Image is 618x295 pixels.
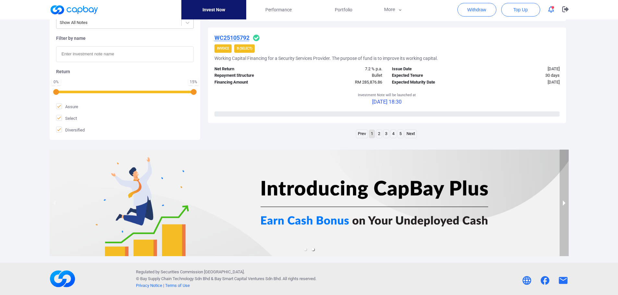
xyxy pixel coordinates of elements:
p: [DATE] 18:30 [358,98,416,106]
button: Withdraw [457,3,496,17]
h5: Filter by name [56,35,194,41]
li: slide item 1 [304,248,307,251]
a: Page 3 [383,130,389,138]
div: Repayment Structure [210,72,298,79]
u: WC25105792 [214,34,249,41]
div: Expected Tenure [387,72,476,79]
span: Performance [265,6,292,13]
img: footerLogo [50,266,76,292]
span: Top Up [513,6,527,13]
a: Page 5 [398,130,403,138]
input: Enter investment note name [56,46,194,62]
a: Page 2 [376,130,382,138]
span: Bay Smart Capital Ventures Sdn Bhd [214,276,281,281]
span: RM 285,876.86 [355,80,382,85]
div: 15 % [190,80,197,84]
div: Net Return [210,66,298,73]
h5: Return [56,69,194,74]
span: Assure [56,103,78,110]
div: 7.2 % p.a. [298,66,387,73]
div: 30 days [476,72,564,79]
span: Portfolio [335,6,352,13]
a: Previous page [356,130,368,138]
button: next slide / item [560,150,569,256]
button: Top Up [501,3,540,17]
strong: Invoice [217,47,229,50]
a: Privacy Notice [136,283,162,288]
strong: B (Select) [237,47,252,50]
p: Regulated by Securities Commission [GEOGRAPHIC_DATA]. © Bay Supply Chain Technology Sdn Bhd & . A... [136,269,316,289]
p: Investment Note will be launched at [358,92,416,98]
div: [DATE] [476,79,564,86]
button: previous slide / item [50,150,59,256]
a: Page 1 is your current page [369,130,375,138]
div: [DATE] [476,66,564,73]
h5: Working Capital Financing for a Security Services Provider. The purpose of fund is to improve its... [214,55,438,61]
a: Next page [405,130,417,138]
a: Terms of Use [165,283,190,288]
div: Issue Date [387,66,476,73]
li: slide item 2 [312,248,314,251]
div: Bullet [298,72,387,79]
div: 0 % [53,80,59,84]
span: Select [56,115,77,121]
div: Expected Maturity Date [387,79,476,86]
a: Page 4 [391,130,396,138]
div: Financing Amount [210,79,298,86]
span: Diversified [56,127,85,133]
